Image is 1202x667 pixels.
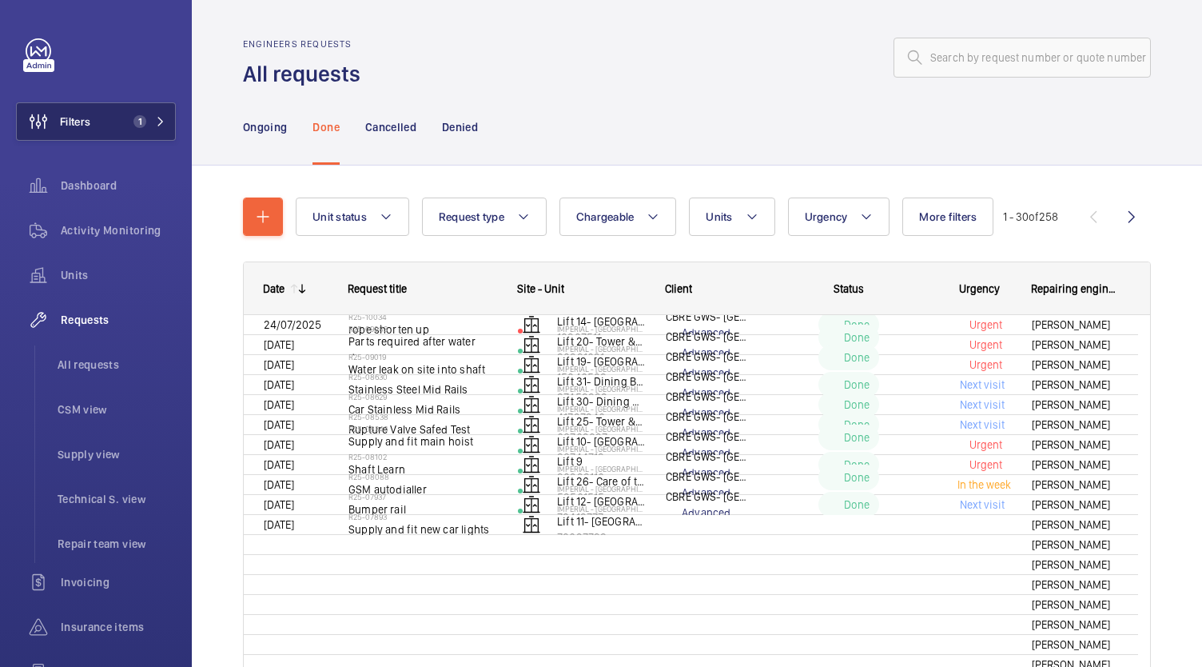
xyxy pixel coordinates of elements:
p: Imperial - [GEOGRAPHIC_DATA] [557,504,645,513]
p: Imperial - [GEOGRAPHIC_DATA] [557,344,645,353]
span: Request type [439,210,504,223]
span: [PERSON_NAME] [1032,396,1118,414]
span: [PERSON_NAME] [1032,576,1118,594]
p: Imperial - [GEOGRAPHIC_DATA] [557,404,645,413]
span: Activity Monitoring [61,222,176,238]
span: Unit status [312,210,367,223]
span: [PERSON_NAME] [1032,636,1118,654]
input: Search by request number or quote number [894,38,1151,78]
span: [DATE] [264,518,294,531]
span: 1 - 30 258 [1003,211,1058,222]
p: CBRE GWS- [GEOGRAPHIC_DATA] ([GEOGRAPHIC_DATA]) [666,489,750,505]
span: [DATE] [264,438,294,451]
span: [PERSON_NAME] [1032,616,1118,634]
h1: All requests [243,59,370,89]
p: Imperial - [GEOGRAPHIC_DATA] [557,324,645,333]
span: Urgency [959,282,1000,295]
button: Filters1 [16,102,176,141]
p: CBRE GWS- [GEOGRAPHIC_DATA] ([GEOGRAPHIC_DATA]) [666,409,750,425]
span: Next visit [957,398,1005,411]
p: 70627739 [557,529,645,545]
button: Units [689,198,774,236]
span: Urgent [966,458,1002,471]
p: Lift 11- [GEOGRAPHIC_DATA] Block (Passenger) [557,513,645,529]
span: Next visit [957,418,1005,431]
span: Units [706,210,732,223]
span: Repair team view [58,536,176,552]
span: Urgent [966,358,1002,371]
span: Urgency [805,210,848,223]
span: [PERSON_NAME] [1032,516,1118,534]
span: [DATE] [264,398,294,411]
span: More filters [919,210,977,223]
span: Technical S. view [58,491,176,507]
span: In the week [954,478,1011,491]
button: Request type [422,198,547,236]
h2: R25-08346 [348,424,497,433]
span: Next visit [957,498,1005,511]
p: CBRE GWS- [GEOGRAPHIC_DATA] ([GEOGRAPHIC_DATA]) [666,449,750,465]
p: Done [312,119,339,135]
p: CBRE GWS- [GEOGRAPHIC_DATA] ([GEOGRAPHIC_DATA]) [666,389,750,405]
span: [PERSON_NAME] [1032,476,1118,494]
span: [DATE] [264,498,294,511]
h2: R25-09083 [348,324,497,333]
span: [DATE] [264,458,294,471]
span: [PERSON_NAME] [1032,456,1118,474]
span: Invoicing [61,574,176,590]
p: Done [844,349,870,365]
span: Request title [348,282,407,295]
span: All requests [58,357,176,373]
span: 1 [133,115,146,128]
span: [PERSON_NAME] [1032,376,1118,394]
p: Denied [442,119,478,135]
p: CBRE GWS- [GEOGRAPHIC_DATA] ([GEOGRAPHIC_DATA]) [666,429,750,445]
button: Urgency [788,198,890,236]
span: [PERSON_NAME] [1032,356,1118,374]
p: CBRE GWS- [GEOGRAPHIC_DATA] ([GEOGRAPHIC_DATA]) [666,349,750,365]
span: Urgent [966,338,1002,351]
button: More filters [902,198,993,236]
p: Imperial - [GEOGRAPHIC_DATA] [557,464,645,473]
span: [PERSON_NAME] [1032,336,1118,354]
span: Urgent [966,438,1002,451]
span: [DATE] [264,478,294,491]
span: [PERSON_NAME] [1032,316,1118,334]
p: CBRE GWS- [GEOGRAPHIC_DATA] ([GEOGRAPHIC_DATA]) [666,329,750,345]
p: Imperial - [GEOGRAPHIC_DATA] [557,444,645,453]
span: [DATE] [264,418,294,431]
div: Date [263,282,285,295]
img: elevator.svg [522,515,541,534]
span: Client [665,282,692,295]
h2: Engineers requests [243,38,370,50]
span: Supply and fit new car lights [348,521,497,537]
p: Imperial - [GEOGRAPHIC_DATA] [557,424,645,433]
span: Units [61,267,176,283]
span: [DATE] [264,338,294,351]
span: Dashboard [61,178,176,194]
span: [PERSON_NAME] [1032,596,1118,614]
p: CBRE GWS- [GEOGRAPHIC_DATA] ([GEOGRAPHIC_DATA]) [666,469,750,485]
p: Imperial - [GEOGRAPHIC_DATA] [557,384,645,393]
span: Repairing engineer [1031,282,1119,295]
span: 24/07/2025 [264,318,321,331]
a: Advanced [666,505,750,521]
span: Status [834,282,864,295]
p: Done [844,497,870,513]
span: Next visit [957,378,1005,391]
span: Site - Unit [517,282,564,295]
p: Imperial - [GEOGRAPHIC_DATA] [557,484,645,493]
span: [DATE] [264,358,294,371]
span: Urgent [966,318,1002,331]
button: Chargeable [559,198,677,236]
span: Insurance items [61,619,176,635]
span: [PERSON_NAME] [1032,436,1118,454]
h2: R25-07893 [348,512,497,521]
span: of [1029,210,1039,223]
span: Chargeable [576,210,635,223]
p: Imperial - [GEOGRAPHIC_DATA] [557,364,645,373]
span: [PERSON_NAME] [1032,416,1118,434]
p: Done [844,469,870,485]
span: [PERSON_NAME] [1032,536,1118,554]
p: Done [844,429,870,445]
